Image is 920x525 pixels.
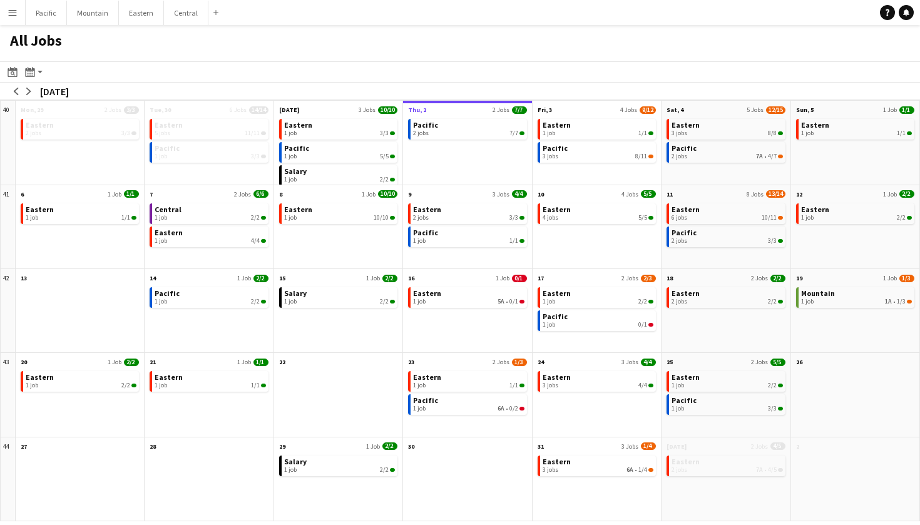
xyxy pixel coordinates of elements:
span: 3 Jobs [359,106,376,114]
span: 23 [408,358,414,366]
span: 1 job [26,382,38,389]
a: Eastern1 job5A•0/1 [413,287,524,305]
div: • [413,405,524,412]
span: 3/3 [768,405,777,412]
span: 2/2 [390,178,395,181]
span: 1 job [155,298,167,305]
span: 3/3 [380,130,389,137]
span: 0/1 [519,300,524,303]
a: Eastern1 job2/2 [543,287,653,305]
a: Eastern1 job2/2 [672,371,782,389]
a: Eastern1 job10/10 [284,203,395,222]
button: Mountain [67,1,119,25]
span: 1 job [155,382,167,389]
span: 13/14 [766,190,785,198]
span: Eastern [155,120,183,130]
span: Pacific [155,288,180,298]
span: 11/11 [245,130,260,137]
span: 1 job [284,298,297,305]
span: 2/2 [253,275,268,282]
span: 4/5 [768,466,777,474]
div: 41 [1,185,16,269]
span: 5/5 [641,190,656,198]
span: 1 Job [366,274,380,282]
span: 0/1 [509,298,518,305]
span: 2 jobs [672,298,687,305]
span: 2 Jobs [751,358,768,366]
span: 8/8 [778,131,783,135]
span: 4/4 [648,384,653,387]
span: Pacific [543,312,568,321]
span: 1 Job [883,106,897,114]
span: Pacific [284,143,309,153]
a: Pacific2 jobs7A•4/7 [672,142,782,160]
span: Eastern [155,372,183,382]
span: 1/3 [899,275,914,282]
span: 26 [796,358,802,366]
span: 2/2 [380,176,389,183]
span: 1 job [801,298,814,305]
span: 4/4 [251,237,260,245]
span: 3/3 [768,237,777,245]
span: 1 job [543,298,555,305]
span: 6A [498,405,504,412]
span: 2/2 [770,275,785,282]
span: 1 job [672,405,684,412]
span: 4 Jobs [620,106,637,114]
span: 14 [150,274,156,282]
span: 1/3 [512,359,527,366]
span: 5/5 [770,359,785,366]
span: 7 [150,190,153,198]
span: Eastern [672,288,700,298]
a: Pacific1 job3/3 [672,394,782,412]
span: 1/1 [907,131,912,135]
span: Eastern [413,288,441,298]
span: 27 [21,442,27,451]
div: • [543,466,653,474]
a: Mountain1 job1A•1/3 [801,287,912,305]
span: Pacific [672,143,697,153]
a: Pacific3 jobs8/11 [543,142,653,160]
span: 1/1 [131,216,136,220]
span: 1 job [801,130,814,137]
span: 21 [150,358,156,366]
span: 30 [408,442,414,451]
span: Fri, 3 [538,106,552,114]
span: Pacific [672,228,697,237]
span: 2/2 [251,214,260,222]
span: 8/11 [648,155,653,158]
span: 1/4 [638,466,647,474]
span: 2/2 [648,300,653,303]
span: 6 [21,190,24,198]
span: 1 job [543,321,555,329]
span: 2/2 [382,442,397,450]
div: [DATE] [40,85,69,98]
span: Eastern [543,288,571,298]
span: 2 Jobs [493,358,509,366]
span: Salary [284,288,307,298]
span: 0/2 [519,407,524,410]
span: 2/2 [131,384,136,387]
span: 25 [667,358,673,366]
span: 2/2 [121,382,130,389]
span: 1 job [26,214,38,222]
span: 2 jobs [413,130,429,137]
span: 5 Jobs [747,106,764,114]
span: Eastern [543,457,571,466]
span: 8 [279,190,282,198]
span: 2/2 [778,384,783,387]
a: Eastern3 jobs4/4 [543,371,653,389]
a: Pacific1 job2/2 [155,287,265,305]
span: 10/10 [378,106,397,114]
span: Eastern [413,372,441,382]
span: 1/1 [121,214,130,222]
span: 1 Job [496,274,509,282]
span: Sun, 5 [796,106,814,114]
span: 7/7 [519,131,524,135]
span: 1/3 [907,300,912,303]
span: 2 jobs [26,130,41,137]
span: Salary [284,457,307,466]
span: Eastern [284,205,312,214]
a: Eastern1 job1/1 [801,119,912,137]
span: 14/14 [249,106,268,114]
